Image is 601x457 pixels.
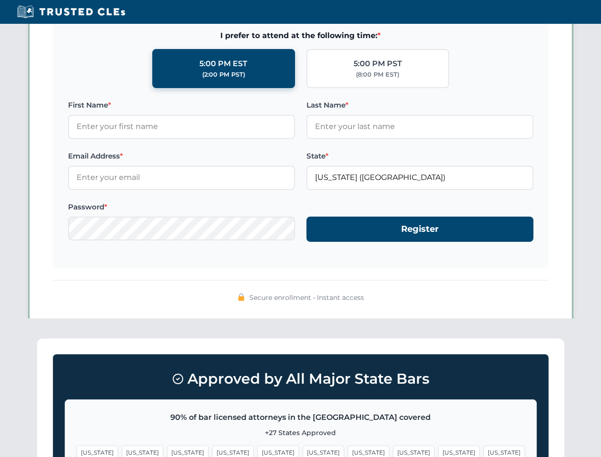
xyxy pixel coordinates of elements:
[68,99,295,111] label: First Name
[65,366,537,392] h3: Approved by All Major State Bars
[306,150,533,162] label: State
[68,115,295,139] input: Enter your first name
[306,115,533,139] input: Enter your last name
[306,166,533,189] input: Florida (FL)
[306,99,533,111] label: Last Name
[68,30,533,42] span: I prefer to attend at the following time:
[77,427,525,438] p: +27 States Approved
[68,150,295,162] label: Email Address
[199,58,247,70] div: 5:00 PM EST
[68,201,295,213] label: Password
[202,70,245,79] div: (2:00 PM PST)
[306,217,533,242] button: Register
[354,58,402,70] div: 5:00 PM PST
[68,166,295,189] input: Enter your email
[356,70,399,79] div: (8:00 PM EST)
[77,411,525,424] p: 90% of bar licensed attorneys in the [GEOGRAPHIC_DATA] covered
[237,293,245,301] img: 🔒
[249,292,364,303] span: Secure enrollment • Instant access
[14,5,128,19] img: Trusted CLEs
